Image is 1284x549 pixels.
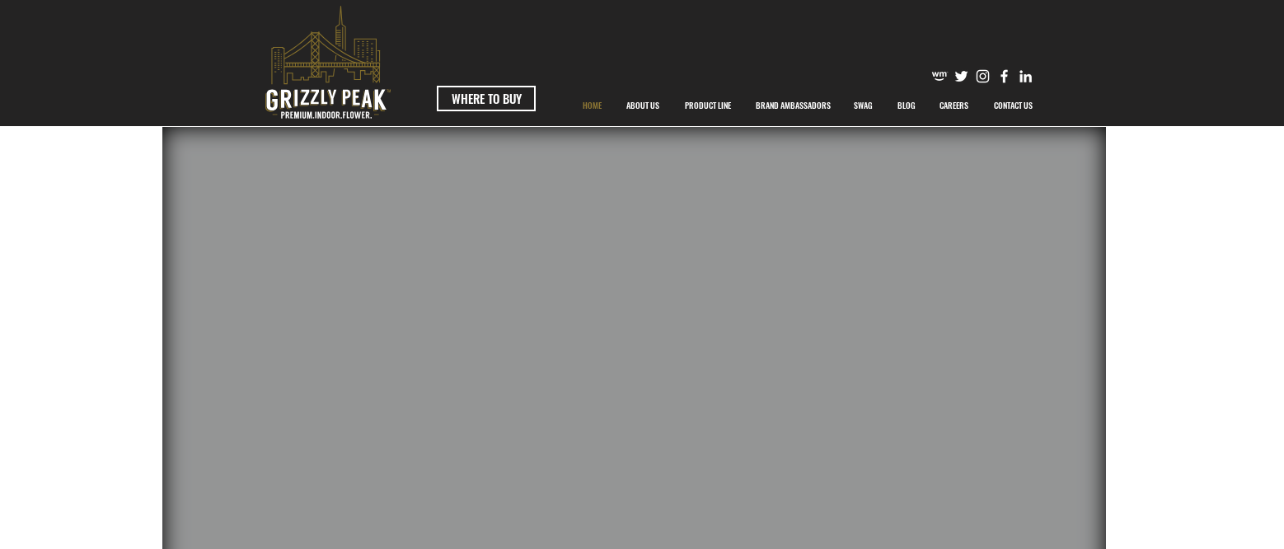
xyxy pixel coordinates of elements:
nav: Site [569,85,1045,126]
svg: premium-indoor-flower [265,6,391,119]
a: CAREERS [927,85,981,126]
a: HOME [569,85,614,126]
a: CONTACT US [981,85,1045,126]
p: CONTACT US [986,85,1041,126]
img: Likedin [1017,68,1034,85]
p: BRAND AMBASSADORS [747,85,839,126]
a: ABOUT US [614,85,672,126]
span: WHERE TO BUY [452,90,522,107]
a: PRODUCT LINE [672,85,743,126]
p: HOME [574,85,610,126]
div: BRAND AMBASSADORS [743,85,841,126]
img: Instagram [974,68,991,85]
img: Twitter [953,68,970,85]
p: PRODUCT LINE [677,85,739,126]
a: SWAG [841,85,885,126]
ul: Social Bar [931,68,1034,85]
p: CAREERS [931,85,977,126]
img: weedmaps [931,68,949,85]
p: SWAG [846,85,881,126]
p: ABOUT US [618,85,668,126]
a: BLOG [885,85,927,126]
p: BLOG [889,85,924,126]
img: Facebook [996,68,1013,85]
a: WHERE TO BUY [437,86,536,111]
